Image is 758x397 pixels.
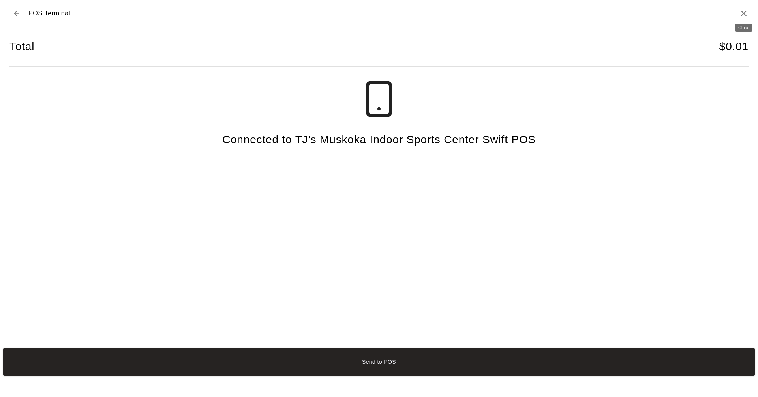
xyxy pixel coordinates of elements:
[222,133,536,147] h4: Connected to TJ's Muskoka Indoor Sports Center Swift POS
[739,9,749,18] button: Close
[3,348,755,376] button: Send to POS
[9,40,34,54] h4: Total
[735,24,752,32] div: Close
[719,40,749,54] h4: $ 0.01
[9,6,24,21] button: Back to checkout
[9,6,70,21] div: POS Terminal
